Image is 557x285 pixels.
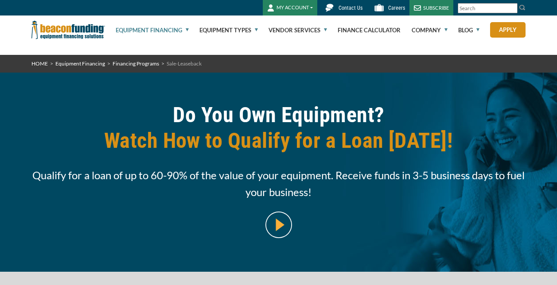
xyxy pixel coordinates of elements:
[55,60,105,67] a: Equipment Financing
[31,60,48,67] a: HOME
[31,102,526,160] h1: Do You Own Equipment?
[113,60,159,67] a: Financing Programs
[458,16,479,44] a: Blog
[31,15,105,44] img: Beacon Funding Corporation logo
[339,5,362,11] span: Contact Us
[508,5,515,12] a: Clear search text
[388,5,405,11] span: Careers
[31,167,526,200] span: Qualify for a loan of up to 60-90% of the value of your equipment. Receive funds in 3-5 business ...
[412,16,448,44] a: Company
[31,128,526,154] span: Watch How to Qualify for a Loan [DATE]!
[269,16,327,44] a: Vendor Services
[519,4,526,11] img: Search
[199,16,258,44] a: Equipment Types
[167,60,202,67] span: Sale-Leaseback
[338,16,401,44] a: Finance Calculator
[116,16,189,44] a: Equipment Financing
[490,22,526,38] a: Apply
[265,212,292,238] img: video modal pop-up play button
[458,3,518,13] input: Search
